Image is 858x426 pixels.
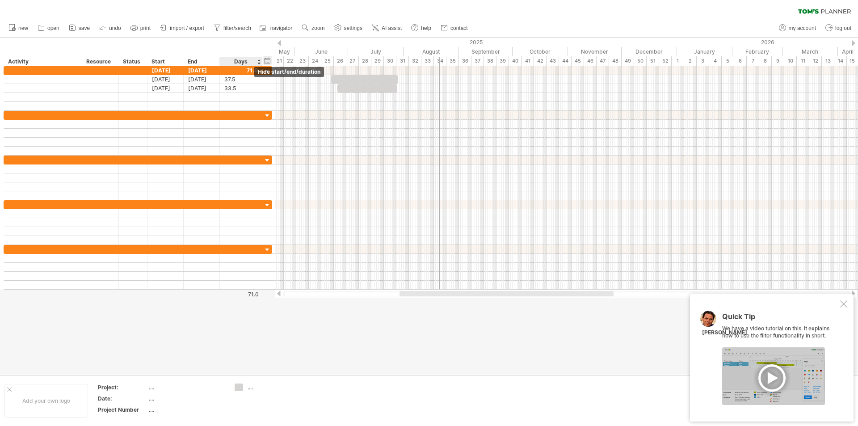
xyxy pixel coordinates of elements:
div: 29 [371,56,384,66]
a: help [409,22,434,34]
div: 21 [271,56,284,66]
div: September 2025 [459,47,513,56]
div: 50 [634,56,647,66]
div: March 2026 [782,47,838,56]
div: 41 [522,56,534,66]
div: January 2026 [677,47,732,56]
div: 42 [534,56,547,66]
div: 44 [559,56,572,66]
div: 8 [759,56,772,66]
div: 37 [471,56,484,66]
div: 30 [384,56,396,66]
a: filter/search [211,22,254,34]
div: 71.0 [220,291,259,298]
div: December 2025 [622,47,677,56]
span: undo [109,25,121,31]
div: 7 [747,56,759,66]
div: 39 [496,56,509,66]
div: 9 [772,56,784,66]
div: Activity [8,57,77,66]
span: import / export [170,25,204,31]
div: Days [219,57,262,66]
div: August 2025 [404,47,459,56]
a: save [67,22,93,34]
div: 40 [509,56,522,66]
div: 51 [647,56,659,66]
a: settings [332,22,365,34]
span: save [79,25,90,31]
div: [DATE] [147,84,184,93]
div: 22 [284,56,296,66]
span: log out [835,25,851,31]
a: print [128,22,153,34]
div: 3 [697,56,709,66]
a: undo [97,22,124,34]
div: 24 [309,56,321,66]
div: [PERSON_NAME] [702,329,747,337]
a: log out [823,22,854,34]
div: Quick Tip [722,313,838,325]
div: 23 [296,56,309,66]
div: Date: [98,395,147,402]
div: October 2025 [513,47,568,56]
span: filter/search [223,25,251,31]
div: .... [149,384,224,391]
div: 36 [459,56,471,66]
div: 45 [572,56,584,66]
span: hide start/end/duration [258,68,320,75]
div: 1 [672,56,684,66]
div: June 2025 [294,47,348,56]
span: AI assist [382,25,402,31]
div: 13 [822,56,834,66]
div: 43 [547,56,559,66]
span: settings [344,25,362,31]
div: July 2025 [348,47,404,56]
div: [DATE] [147,75,184,84]
div: 28 [359,56,371,66]
div: .... [248,384,296,391]
div: Project: [98,384,147,391]
a: AI assist [370,22,404,34]
div: 34 [434,56,446,66]
div: 5 [722,56,734,66]
div: [DATE] [184,66,220,75]
div: Project Number [98,406,147,413]
div: 2 [684,56,697,66]
div: 11 [797,56,809,66]
div: 25 [321,56,334,66]
div: November 2025 [568,47,622,56]
span: open [47,25,59,31]
div: Start [151,57,178,66]
div: 4 [709,56,722,66]
div: 38 [484,56,496,66]
span: zoom [311,25,324,31]
div: 33.5 [224,84,258,93]
span: print [140,25,151,31]
div: 52 [659,56,672,66]
div: 37.5 [224,75,258,84]
div: 33 [421,56,434,66]
span: new [18,25,28,31]
a: my account [777,22,819,34]
div: 49 [622,56,634,66]
div: 10 [784,56,797,66]
div: Status [123,57,142,66]
div: 47 [597,56,609,66]
div: 46 [584,56,597,66]
div: .... [149,395,224,402]
div: February 2026 [732,47,782,56]
div: [DATE] [184,84,220,93]
div: 35 [446,56,459,66]
div: We have a video tutorial on this. It explains how to use the filter functionality in short. [722,313,838,405]
a: contact [438,22,471,34]
div: 2025 [25,38,677,47]
span: my account [789,25,816,31]
div: 32 [409,56,421,66]
a: zoom [299,22,327,34]
span: contact [450,25,468,31]
span: navigator [270,25,292,31]
div: 27 [346,56,359,66]
div: Resource [86,57,114,66]
div: [DATE] [147,66,184,75]
div: 26 [334,56,346,66]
